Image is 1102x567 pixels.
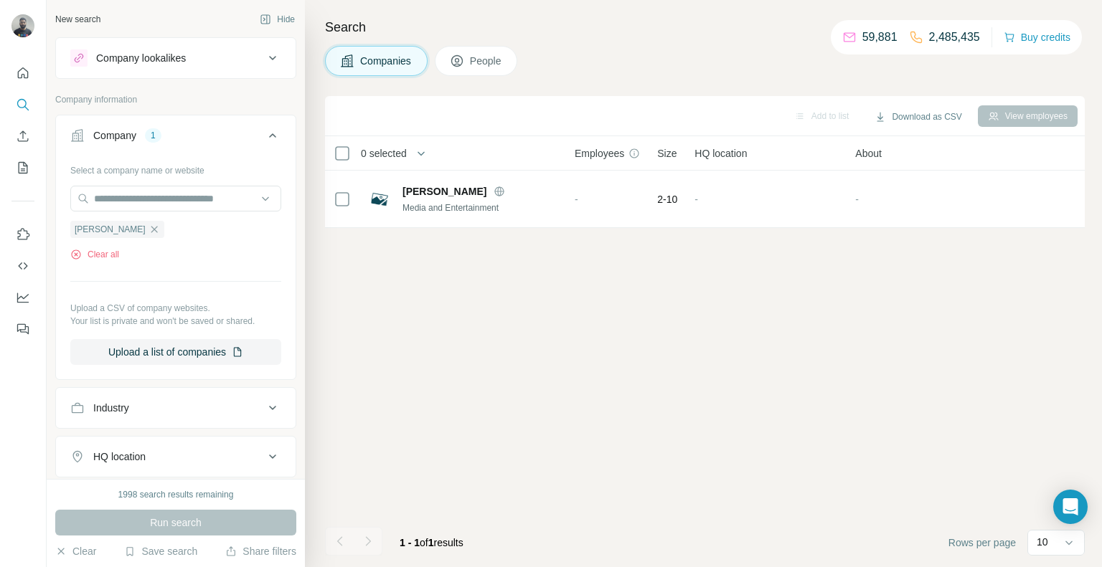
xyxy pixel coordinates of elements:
span: - [855,194,859,205]
button: Use Surfe on LinkedIn [11,221,34,247]
h4: Search [325,17,1085,37]
button: Feedback [11,316,34,342]
p: 10 [1037,535,1048,549]
div: Select a company name or website [70,158,281,177]
div: HQ location [93,449,146,464]
div: New search [55,13,100,26]
div: Company [93,128,136,143]
button: Buy credits [1004,27,1070,47]
button: Company lookalikes [56,41,296,75]
span: Employees [575,146,624,161]
img: Logo of Abrams [368,188,391,211]
span: 0 selected [361,146,407,161]
button: Clear all [70,248,119,261]
button: My lists [11,155,34,181]
button: Industry [56,391,296,425]
div: Media and Entertainment [402,201,557,214]
button: HQ location [56,439,296,474]
button: Save search [124,544,197,558]
button: Clear [55,544,96,558]
span: Size [657,146,677,161]
div: Company lookalikes [96,51,186,65]
p: Company information [55,93,296,106]
span: - [694,194,698,205]
span: [PERSON_NAME] [402,184,486,199]
span: HQ location [694,146,747,161]
button: Company1 [56,118,296,158]
span: 2-10 [657,192,677,206]
button: Upload a list of companies [70,339,281,365]
span: - [575,194,578,205]
button: Search [11,92,34,118]
span: People [470,54,503,68]
span: Rows per page [948,535,1016,550]
span: results [400,537,463,548]
div: Open Intercom Messenger [1053,490,1088,524]
div: Industry [93,401,129,415]
p: 2,485,435 [929,29,980,46]
span: 1 [428,537,434,548]
div: 1 [145,129,161,142]
span: of [420,537,428,548]
p: Upload a CSV of company websites. [70,302,281,315]
div: 1998 search results remaining [118,488,234,501]
p: Your list is private and won't be saved or shared. [70,315,281,328]
button: Use Surfe API [11,253,34,279]
button: Hide [250,9,305,30]
button: Quick start [11,60,34,86]
button: Download as CSV [865,106,971,128]
button: Enrich CSV [11,123,34,149]
span: Companies [360,54,413,68]
span: About [855,146,882,161]
p: 59,881 [862,29,898,46]
button: Share filters [225,544,296,558]
span: 1 - 1 [400,537,420,548]
button: Dashboard [11,285,34,310]
img: Avatar [11,14,34,37]
span: [PERSON_NAME] [75,223,146,236]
